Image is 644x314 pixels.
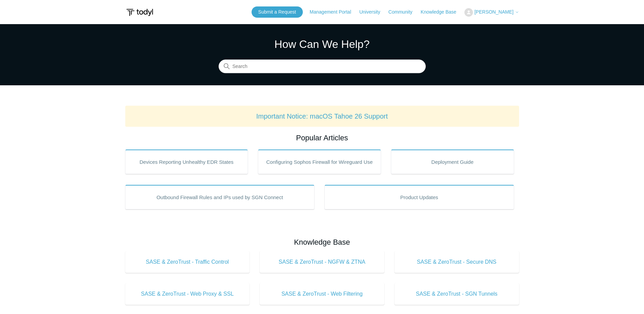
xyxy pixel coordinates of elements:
img: Todyl Support Center Help Center home page [125,6,154,19]
a: SASE & ZeroTrust - Web Filtering [260,283,384,305]
a: Important Notice: macOS Tahoe 26 Support [256,112,388,120]
button: [PERSON_NAME] [464,8,519,17]
span: SASE & ZeroTrust - SGN Tunnels [405,290,509,298]
span: SASE & ZeroTrust - Web Proxy & SSL [135,290,240,298]
a: SASE & ZeroTrust - NGFW & ZTNA [260,251,384,273]
span: SASE & ZeroTrust - Web Filtering [270,290,374,298]
a: Product Updates [325,185,514,209]
a: Community [388,8,419,16]
a: Outbound Firewall Rules and IPs used by SGN Connect [125,185,315,209]
a: Submit a Request [252,6,303,18]
a: University [359,8,387,16]
a: SASE & ZeroTrust - SGN Tunnels [394,283,519,305]
h1: How Can We Help? [219,36,426,52]
span: SASE & ZeroTrust - Secure DNS [405,258,509,266]
h2: Popular Articles [125,132,519,143]
span: SASE & ZeroTrust - NGFW & ZTNA [270,258,374,266]
a: SASE & ZeroTrust - Secure DNS [394,251,519,273]
a: Knowledge Base [421,8,463,16]
a: SASE & ZeroTrust - Traffic Control [125,251,250,273]
a: Devices Reporting Unhealthy EDR States [125,150,248,174]
span: SASE & ZeroTrust - Traffic Control [135,258,240,266]
a: Configuring Sophos Firewall for Wireguard Use [258,150,381,174]
a: Deployment Guide [391,150,514,174]
span: [PERSON_NAME] [474,9,513,15]
a: SASE & ZeroTrust - Web Proxy & SSL [125,283,250,305]
a: Management Portal [310,8,358,16]
input: Search [219,60,426,73]
h2: Knowledge Base [125,237,519,248]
